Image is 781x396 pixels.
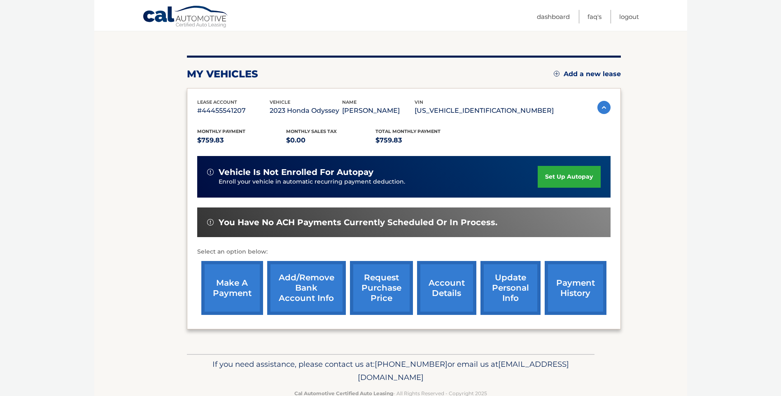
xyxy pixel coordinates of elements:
[197,128,245,134] span: Monthly Payment
[537,10,570,23] a: Dashboard
[219,167,373,177] span: vehicle is not enrolled for autopay
[342,105,415,116] p: [PERSON_NAME]
[270,105,342,116] p: 2023 Honda Odyssey
[286,135,375,146] p: $0.00
[219,217,497,228] span: You have no ACH payments currently scheduled or in process.
[267,261,346,315] a: Add/Remove bank account info
[207,169,214,175] img: alert-white.svg
[554,71,560,77] img: add.svg
[197,99,237,105] span: lease account
[375,359,448,369] span: [PHONE_NUMBER]
[538,166,600,188] a: set up autopay
[197,105,270,116] p: #44455541207
[219,177,538,186] p: Enroll your vehicle in automatic recurring payment deduction.
[597,101,611,114] img: accordion-active.svg
[270,99,290,105] span: vehicle
[619,10,639,23] a: Logout
[286,128,337,134] span: Monthly sales Tax
[554,70,621,78] a: Add a new lease
[207,219,214,226] img: alert-white.svg
[375,128,441,134] span: Total Monthly Payment
[415,105,554,116] p: [US_VEHICLE_IDENTIFICATION_NUMBER]
[350,261,413,315] a: request purchase price
[587,10,601,23] a: FAQ's
[358,359,569,382] span: [EMAIL_ADDRESS][DOMAIN_NAME]
[375,135,465,146] p: $759.83
[187,68,258,80] h2: my vehicles
[197,135,287,146] p: $759.83
[142,5,229,29] a: Cal Automotive
[415,99,423,105] span: vin
[342,99,357,105] span: name
[197,247,611,257] p: Select an option below:
[417,261,476,315] a: account details
[192,358,589,384] p: If you need assistance, please contact us at: or email us at
[201,261,263,315] a: make a payment
[545,261,606,315] a: payment history
[480,261,541,315] a: update personal info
